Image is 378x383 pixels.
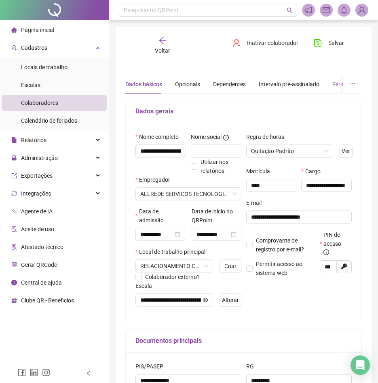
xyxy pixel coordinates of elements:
[21,82,40,88] span: Escalas
[135,106,352,116] h5: Dados gerais
[21,100,58,106] span: Colaboradores
[256,261,302,276] span: Permitir acesso ao sistema web
[11,262,17,268] span: qrcode
[340,145,353,157] button: Ver
[213,80,246,89] div: Dependentes
[11,155,17,161] span: lock
[287,7,293,13] span: search
[220,260,241,272] button: Criar
[135,336,352,346] h5: Documentos principais
[21,208,53,215] span: Agente de IA
[226,36,304,49] button: Inativar colaborador
[343,75,362,94] button: ellipsis
[21,279,62,286] span: Central de ajuda
[222,296,239,304] span: Alterar
[356,4,368,16] img: 76165
[305,6,312,14] span: notification
[192,207,241,225] label: Data de início no QRPoint
[11,191,17,196] span: sync
[11,280,17,285] span: info-circle
[21,137,46,143] span: Relatórios
[247,38,298,47] span: Inativar colaborador
[223,135,229,140] span: info-circle
[11,27,17,33] span: home
[21,155,58,161] span: Administração
[86,370,91,376] span: left
[246,167,275,176] label: Matrícula
[308,36,350,49] button: Salvar
[350,81,355,87] span: ellipsis
[30,368,38,377] span: linkedin
[135,207,185,225] label: Data de admissão
[42,368,50,377] span: instagram
[246,132,289,141] label: Regra de horas
[332,80,348,89] div: Férias
[21,190,51,197] span: Integrações
[342,147,350,155] span: Ver
[125,80,162,89] div: Dados básicos
[314,39,322,47] span: save
[18,368,26,377] span: facebook
[232,39,241,47] span: user-delete
[175,80,200,89] div: Opcionais
[21,244,63,250] span: Atestado técnico
[11,298,17,303] span: gift
[259,80,319,89] div: Intervalo pré-assinalado
[158,36,167,45] span: arrow-left
[203,297,208,303] span: eye
[246,198,267,207] label: E-mail
[21,64,68,70] span: Locais de trabalho
[21,172,53,179] span: Exportações
[21,226,54,232] span: Aceite de uso
[323,6,330,14] span: mail
[323,230,346,257] span: PIN de acesso
[256,237,304,253] span: Comprovante de registro por e-mail?
[246,362,259,371] label: RG
[11,45,17,51] span: user-add
[21,45,47,51] span: Cadastros
[301,167,325,176] label: Cargo
[11,137,17,143] span: file
[135,281,157,290] label: Escala
[155,47,170,54] span: Voltar
[328,38,344,47] span: Salvar
[11,173,17,179] span: export
[140,260,208,272] span: RUA CASTELO BRANCO, 906 E VILA NOVA, 78420-000
[251,145,328,157] span: Quitação Padrão
[323,249,329,255] span: info-circle
[340,6,348,14] span: bell
[135,247,211,256] label: Local de trabalho principal
[135,132,184,141] label: Nome completo
[191,132,222,141] span: Nome social
[201,159,228,174] span: Utilizar nos relatórios
[11,226,17,232] span: audit
[145,274,200,280] span: Colaborador externo?
[135,175,175,184] label: Empregador
[140,188,237,200] span: ALLREDE SERVICOS TECNOLOGICOS LTDA
[135,362,169,371] label: PIS/PASEP
[21,297,74,304] span: Clube QR - Beneficios
[224,262,237,270] span: Criar
[21,117,77,124] span: Calendário de feriados
[21,27,54,33] span: Página inicial
[11,244,17,250] span: solution
[220,294,241,306] button: Alterar
[21,262,57,268] span: Gerar QRCode
[351,355,370,375] div: Open Intercom Messenger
